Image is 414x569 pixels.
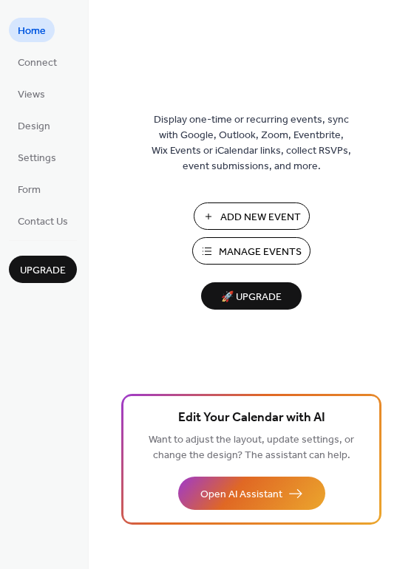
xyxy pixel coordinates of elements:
[9,177,50,201] a: Form
[18,183,41,198] span: Form
[9,81,54,106] a: Views
[220,210,301,225] span: Add New Event
[18,87,45,103] span: Views
[9,18,55,42] a: Home
[149,430,354,466] span: Want to adjust the layout, update settings, or change the design? The assistant can help.
[20,263,66,279] span: Upgrade
[178,477,325,510] button: Open AI Assistant
[219,245,302,260] span: Manage Events
[178,408,325,429] span: Edit Your Calendar with AI
[194,202,310,230] button: Add New Event
[201,282,302,310] button: 🚀 Upgrade
[18,24,46,39] span: Home
[9,208,77,233] a: Contact Us
[18,55,57,71] span: Connect
[9,256,77,283] button: Upgrade
[18,151,56,166] span: Settings
[210,287,293,307] span: 🚀 Upgrade
[9,145,65,169] a: Settings
[9,50,66,74] a: Connect
[9,113,59,137] a: Design
[192,237,310,265] button: Manage Events
[18,214,68,230] span: Contact Us
[200,487,282,502] span: Open AI Assistant
[18,119,50,134] span: Design
[152,112,351,174] span: Display one-time or recurring events, sync with Google, Outlook, Zoom, Eventbrite, Wix Events or ...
